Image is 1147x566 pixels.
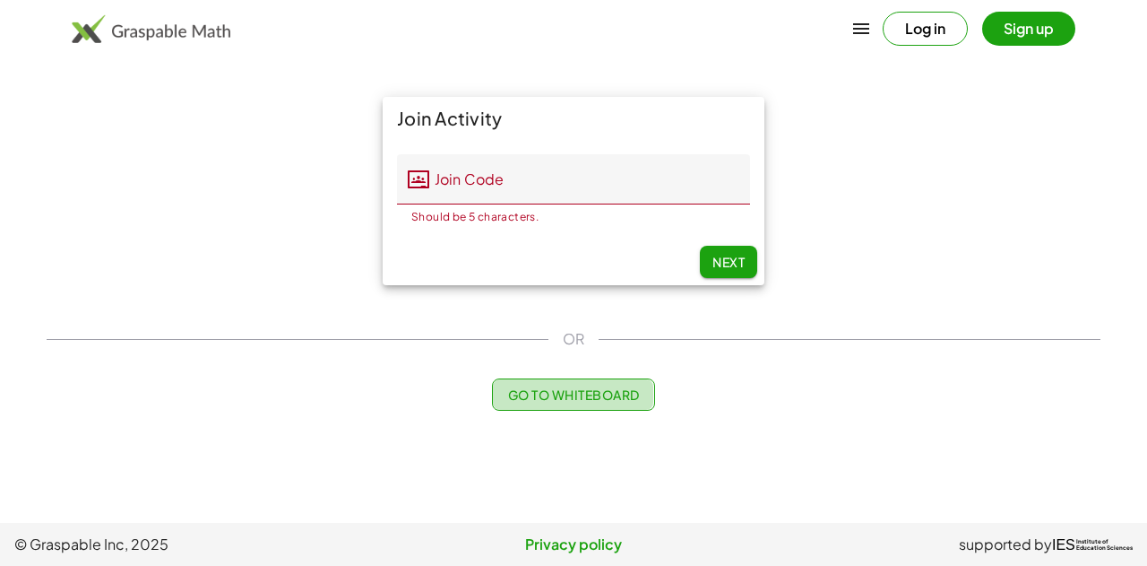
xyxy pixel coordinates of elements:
span: supported by [959,534,1052,555]
span: Next [712,254,745,270]
a: Privacy policy [387,534,760,555]
button: Next [700,246,757,278]
div: Join Activity [383,97,764,140]
span: IES [1052,536,1075,553]
a: IESInstitute ofEducation Sciences [1052,534,1133,555]
div: Should be 5 characters. [411,212,711,222]
span: Institute of Education Sciences [1076,539,1133,552]
button: Log in [883,12,968,46]
button: Go to Whiteboard [492,379,654,411]
span: © Graspable Inc, 2025 [14,534,387,555]
span: OR [563,328,584,350]
button: Sign up [982,12,1075,46]
span: Go to Whiteboard [507,387,639,403]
